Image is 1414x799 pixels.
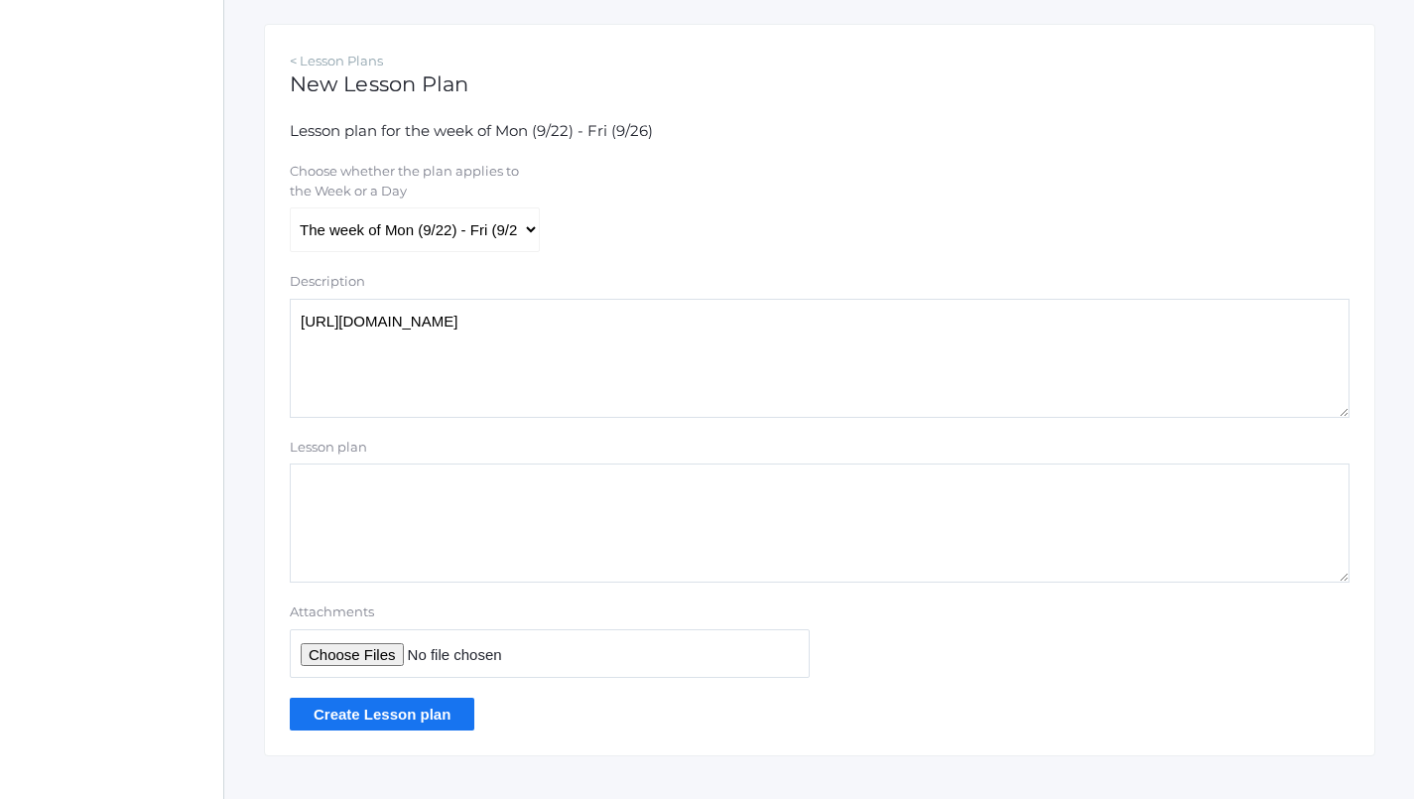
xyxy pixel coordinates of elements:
[290,72,1350,95] h1: New Lesson Plan
[290,602,810,622] label: Attachments
[290,53,383,68] a: < Lesson Plans
[290,438,367,458] label: Lesson plan
[290,272,365,292] label: Description
[290,698,474,731] input: Create Lesson plan
[290,162,538,200] label: Choose whether the plan applies to the Week or a Day
[290,121,653,140] span: Lesson plan for the week of Mon (9/22) - Fri (9/26)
